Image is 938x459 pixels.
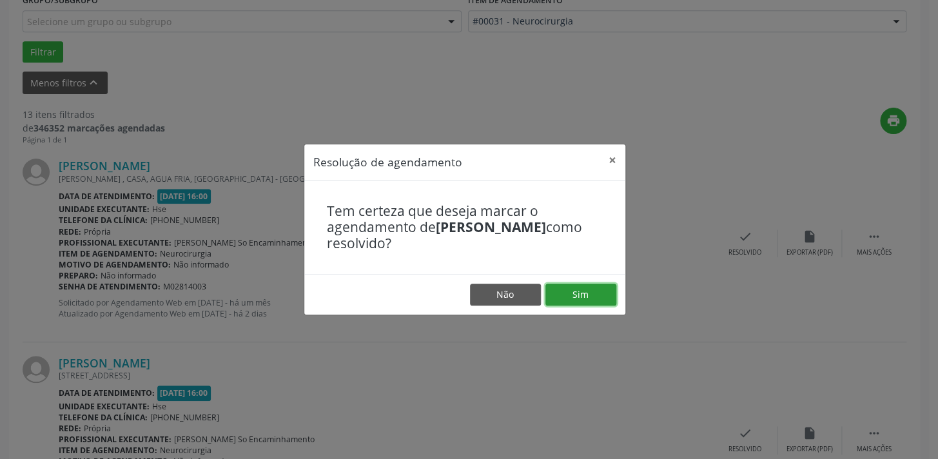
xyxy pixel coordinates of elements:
button: Não [470,284,541,306]
b: [PERSON_NAME] [436,218,546,236]
button: Close [600,144,625,176]
h4: Tem certeza que deseja marcar o agendamento de como resolvido? [327,203,603,252]
h5: Resolução de agendamento [313,153,462,170]
button: Sim [545,284,616,306]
